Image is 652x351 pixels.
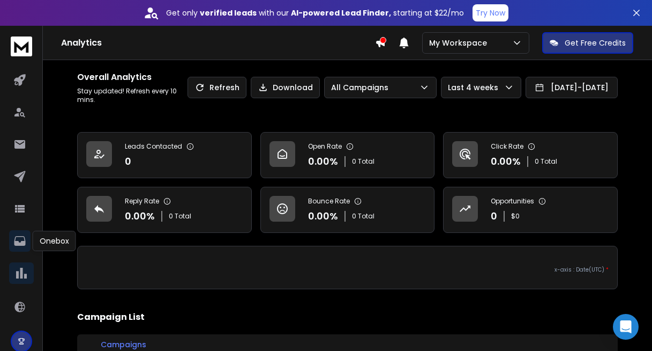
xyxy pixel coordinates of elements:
[308,154,338,169] p: 0.00 %
[613,314,639,340] div: Open Intercom Messenger
[77,187,252,233] a: Reply Rate0.00%0 Total
[535,157,557,166] p: 0 Total
[33,231,76,251] div: Onebox
[188,77,246,98] button: Refresh
[125,209,155,224] p: 0.00 %
[77,132,252,178] a: Leads Contacted0
[251,77,320,98] button: Download
[511,212,520,221] p: $ 0
[491,197,534,206] p: Opportunities
[308,142,342,151] p: Open Rate
[11,36,32,56] img: logo
[166,8,464,18] p: Get only with our starting at $22/mo
[491,142,523,151] p: Click Rate
[200,8,257,18] strong: verified leads
[86,266,609,274] p: x-axis : Date(UTC)
[491,154,521,169] p: 0.00 %
[443,132,618,178] a: Click Rate0.00%0 Total
[308,197,350,206] p: Bounce Rate
[125,154,131,169] p: 0
[273,82,313,93] p: Download
[308,209,338,224] p: 0.00 %
[473,4,508,21] button: Try Now
[352,157,374,166] p: 0 Total
[61,36,375,49] h1: Analytics
[260,187,435,233] a: Bounce Rate0.00%0 Total
[526,77,618,98] button: [DATE]-[DATE]
[125,197,159,206] p: Reply Rate
[491,209,497,224] p: 0
[565,38,626,48] p: Get Free Credits
[77,71,188,84] h1: Overall Analytics
[331,82,393,93] p: All Campaigns
[77,87,188,104] p: Stay updated! Refresh every 10 mins.
[542,32,633,54] button: Get Free Credits
[169,212,191,221] p: 0 Total
[448,82,503,93] p: Last 4 weeks
[429,38,491,48] p: My Workspace
[476,8,505,18] p: Try Now
[125,142,182,151] p: Leads Contacted
[443,187,618,233] a: Opportunities0$0
[77,311,618,324] h2: Campaign List
[260,132,435,178] a: Open Rate0.00%0 Total
[291,8,391,18] strong: AI-powered Lead Finder,
[352,212,374,221] p: 0 Total
[209,82,239,93] p: Refresh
